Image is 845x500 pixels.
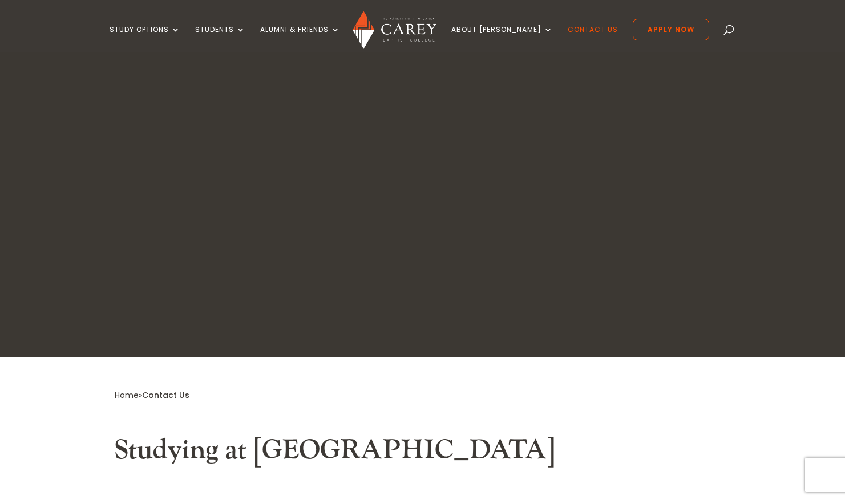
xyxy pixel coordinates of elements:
[142,389,189,401] span: Contact Us
[110,26,180,52] a: Study Options
[451,26,553,52] a: About [PERSON_NAME]
[260,26,340,52] a: Alumni & Friends
[115,389,139,401] a: Home
[115,434,731,473] h2: Studying at [GEOGRAPHIC_DATA]
[633,19,709,40] a: Apply Now
[115,389,189,401] span: »
[568,26,618,52] a: Contact Us
[353,11,436,49] img: Carey Baptist College
[195,26,245,52] a: Students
